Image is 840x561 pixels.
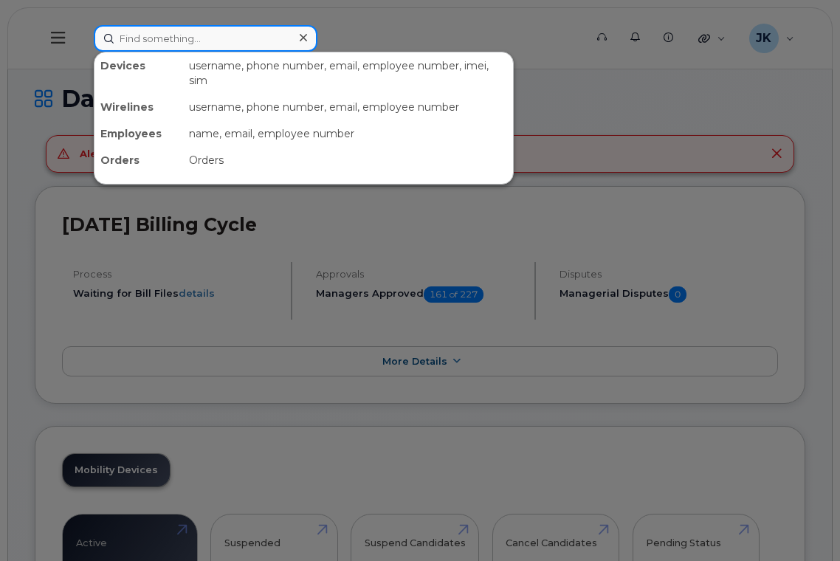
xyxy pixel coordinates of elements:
[183,147,513,173] div: Orders
[183,52,513,94] div: username, phone number, email, employee number, imei, sim
[94,94,183,120] div: Wirelines
[94,120,183,147] div: Employees
[94,52,183,94] div: Devices
[94,147,183,173] div: Orders
[183,94,513,120] div: username, phone number, email, employee number
[183,120,513,147] div: name, email, employee number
